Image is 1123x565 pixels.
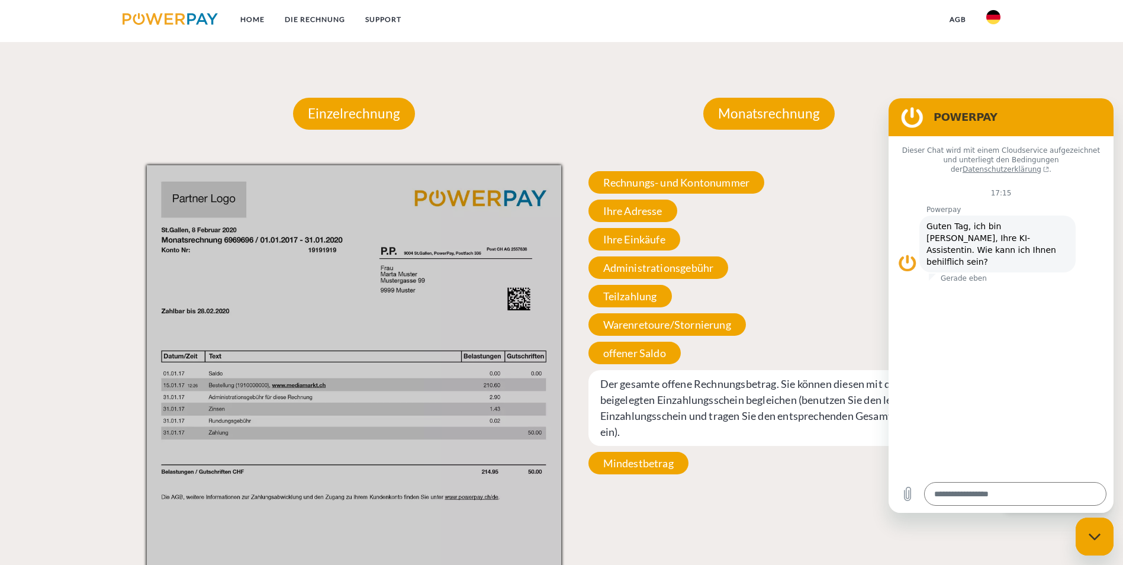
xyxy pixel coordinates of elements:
[889,98,1114,513] iframe: Messaging-Fenster
[355,9,411,30] a: SUPPORT
[588,200,677,222] span: Ihre Adresse
[703,98,835,130] p: Monatsrechnung
[588,370,950,446] span: Der gesamte offene Rechnungsbetrag. Sie können diesen mit dem beigelegten Einzahlungsschein begle...
[1076,518,1114,556] iframe: Schaltfläche zum Öffnen des Messaging-Fensters; Konversation läuft
[588,228,680,251] span: Ihre Einkäufe
[123,13,218,25] img: logo-powerpay.svg
[293,98,415,130] p: Einzelrechnung
[588,171,765,194] span: Rechnungs- und Kontonummer
[588,285,672,307] span: Teilzahlung
[939,9,976,30] a: agb
[588,313,746,336] span: Warenretoure/Stornierung
[588,342,681,364] span: offener Saldo
[230,9,275,30] a: Home
[588,452,688,474] span: Mindestbetrag
[986,10,1000,24] img: de
[275,9,355,30] a: DIE RECHNUNG
[588,256,729,279] span: Administrationsgebühr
